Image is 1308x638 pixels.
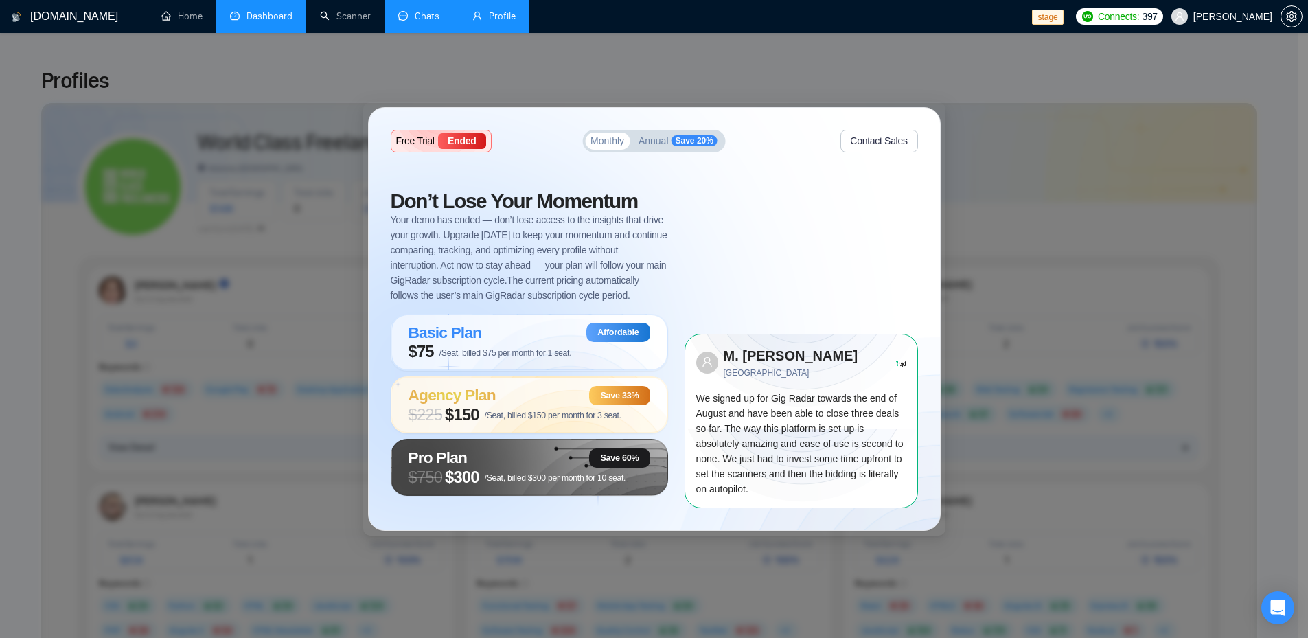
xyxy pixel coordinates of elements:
[409,468,443,487] span: $ 750
[600,453,639,464] span: Save 60%
[485,411,621,420] span: /Seat, billed $150 per month for 3 seat.
[1032,10,1063,25] span: stage
[724,367,895,380] span: [GEOGRAPHIC_DATA]
[438,133,485,149] div: Ended
[585,133,630,150] button: Monthly
[230,10,292,22] a: dashboardDashboard
[409,386,496,404] span: Agency Plan
[320,10,371,22] a: searchScanner
[409,342,434,361] span: $75
[1142,9,1157,24] span: 397
[1175,12,1184,21] span: user
[1082,11,1093,22] img: upwork-logo.png
[597,327,639,338] span: Affordable
[840,130,918,152] button: Contact Sales
[672,135,718,146] span: Save 20%
[639,136,669,146] span: Annual
[161,10,203,22] a: homeHome
[445,405,479,424] span: $150
[409,323,482,341] span: Basic Plan
[409,448,468,466] span: Pro Plan
[600,390,639,401] span: Save 33%
[590,136,624,146] span: Monthly
[1281,11,1303,22] a: setting
[439,348,572,358] span: /Seat, billed $75 per month for 1 seat.
[472,11,482,21] span: user
[391,190,638,212] span: Don’t Lose Your Momentum
[445,468,479,487] span: $300
[896,358,906,367] img: Trust Pilot
[409,405,443,424] span: $ 225
[702,356,713,367] span: user
[1098,9,1139,24] span: Connects:
[1281,11,1302,22] span: setting
[485,473,626,483] span: /Seat, billed $300 per month for 10 seat.
[633,133,723,150] button: AnnualSave 20%
[398,10,445,22] a: messageChats
[391,212,668,303] span: Your demo has ended — don’t lose access to the insights that drive your growth. Upgrade [DATE] to...
[489,10,516,22] span: Profile
[696,393,904,494] span: We signed up for Gig Radar towards the end of August and have been able to close three deals so f...
[396,136,435,146] span: Free Trial
[12,6,21,28] img: logo
[724,348,858,363] strong: M. [PERSON_NAME]
[1261,591,1294,624] div: Open Intercom Messenger
[1281,5,1303,27] button: setting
